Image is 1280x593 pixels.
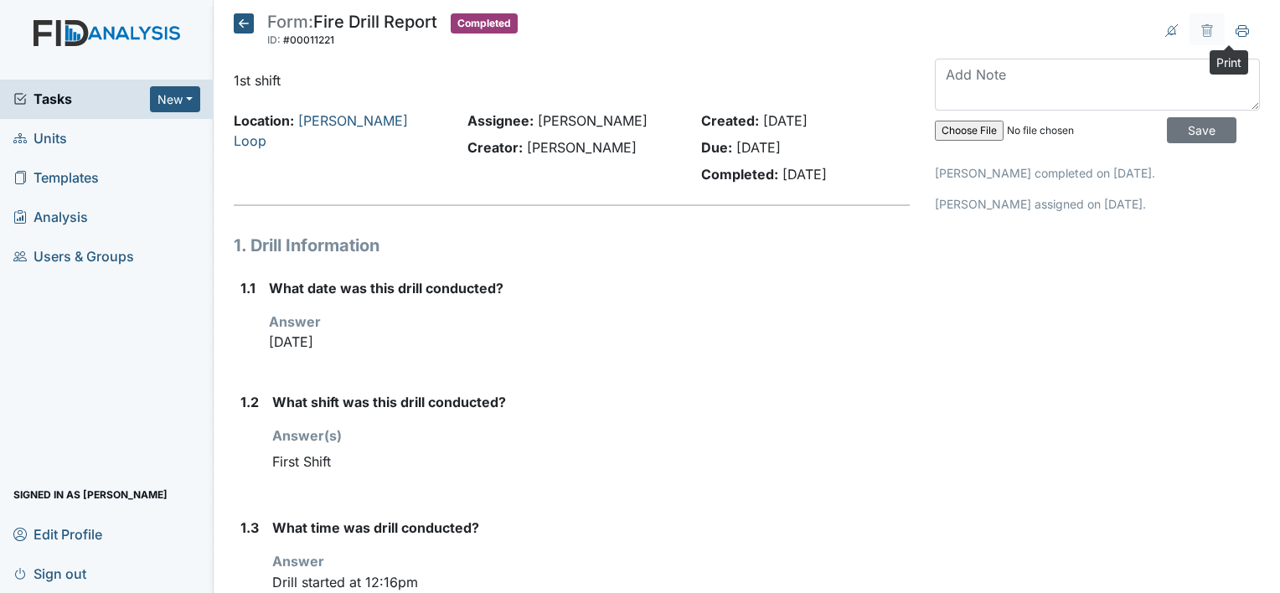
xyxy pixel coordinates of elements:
[240,518,259,538] label: 1.3
[13,521,102,547] span: Edit Profile
[935,164,1260,182] p: [PERSON_NAME] completed on [DATE].
[240,278,255,298] label: 1.1
[150,86,200,112] button: New
[1210,50,1248,75] div: Print
[234,233,910,258] h1: 1. Drill Information
[272,553,324,570] strong: Answer
[782,166,827,183] span: [DATE]
[451,13,518,34] span: Completed
[13,244,134,270] span: Users & Groups
[736,139,781,156] span: [DATE]
[234,112,408,149] a: [PERSON_NAME] Loop
[935,195,1260,213] p: [PERSON_NAME] assigned on [DATE].
[1167,117,1236,143] input: Save
[763,112,808,129] span: [DATE]
[272,518,479,538] label: What time was drill conducted?
[267,34,281,46] span: ID:
[701,112,759,129] strong: Created:
[269,332,910,352] p: [DATE]
[527,139,637,156] span: [PERSON_NAME]
[234,112,294,129] strong: Location:
[240,392,259,412] label: 1.2
[234,70,910,90] p: 1st shift
[467,139,523,156] strong: Creator:
[467,112,534,129] strong: Assignee:
[13,126,67,152] span: Units
[701,166,778,183] strong: Completed:
[13,204,88,230] span: Analysis
[701,139,732,156] strong: Due:
[267,13,437,50] div: Fire Drill Report
[13,560,86,586] span: Sign out
[538,112,648,129] span: [PERSON_NAME]
[272,446,910,477] div: First Shift
[269,313,321,330] strong: Answer
[13,482,168,508] span: Signed in as [PERSON_NAME]
[267,12,313,32] span: Form:
[13,89,150,109] a: Tasks
[283,34,334,46] span: #00011221
[272,392,506,412] label: What shift was this drill conducted?
[13,165,99,191] span: Templates
[269,278,503,298] label: What date was this drill conducted?
[272,427,342,444] strong: Answer(s)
